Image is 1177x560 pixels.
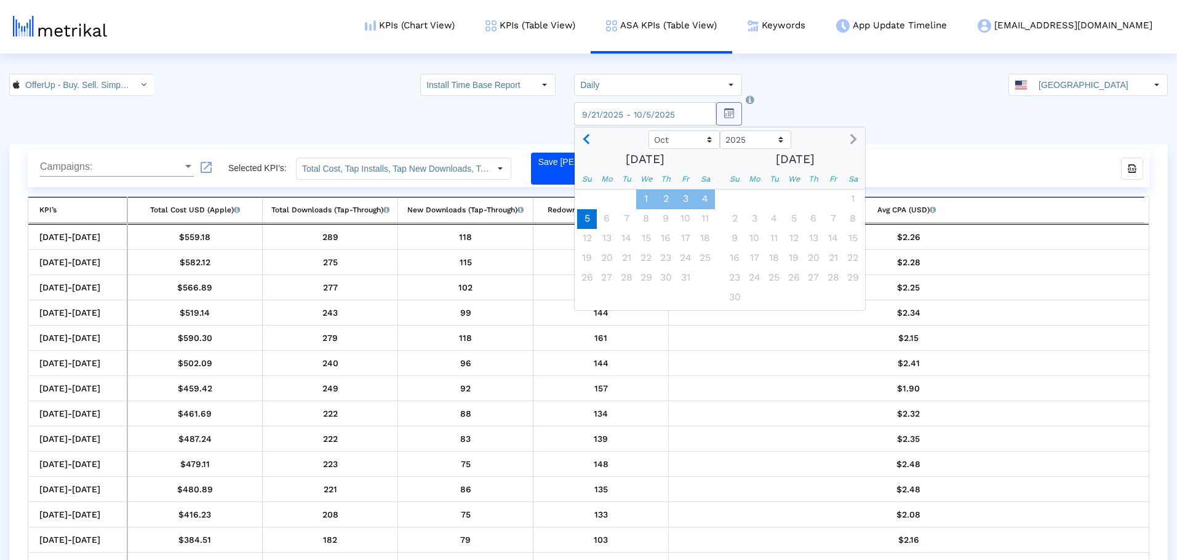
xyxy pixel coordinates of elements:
[843,268,863,288] span: 29
[29,502,127,527] td: [DATE]-[DATE]
[402,279,529,295] div: 10/3/25
[636,229,656,249] span: 15
[676,249,695,268] div: Friday, October 24, 2025
[823,268,843,288] span: 28
[29,477,127,502] td: [DATE]-[DATE]
[636,209,656,229] span: 8
[538,229,664,245] div: 10/5/25
[648,130,720,149] select: Select month
[695,229,715,249] div: Saturday, October 18, 2025
[228,158,296,180] div: Selected KPI’s:
[548,202,654,218] div: Redownloads (Tap-Through)
[843,229,863,249] span: 15
[597,288,616,308] div: Monday, November 3, 2025
[577,249,597,268] div: Sunday, October 19, 2025
[597,209,616,229] div: Monday, October 6, 2025
[538,532,664,548] div: 9/23/25
[267,532,393,548] div: 9/23/25
[744,288,764,308] div: Monday, December 1, 2025
[40,161,183,172] span: Campaigns:
[577,209,597,229] div: Sunday, October 5, 2025
[823,288,843,308] div: Friday, December 5, 2025
[29,426,127,452] td: [DATE]-[DATE]
[267,330,393,346] div: 10/1/25
[29,300,127,326] td: [DATE]-[DATE]
[485,20,497,31] img: kpi-table-menu-icon.png
[577,190,597,209] div: Sunday, September 28, 2025
[538,380,664,396] div: 9/29/25
[29,527,127,553] td: [DATE]-[DATE]
[673,506,1144,522] div: 9/24/25
[407,202,524,218] div: New Downloads (Tap-Through)
[673,406,1144,422] div: 9/28/25
[132,279,258,295] div: 10/3/25
[676,229,695,249] span: 17
[40,161,194,172] mat-select: Campaigns:
[616,209,636,229] div: Tuesday, October 7, 2025
[577,229,597,249] span: 12
[636,190,656,209] div: Wednesday, October 1, 2025
[616,249,636,268] div: Tuesday, October 21, 2025
[656,268,676,288] span: 30
[538,431,664,447] div: 9/27/25
[725,288,744,308] span: 30
[616,190,636,209] div: Tuesday, September 30, 2025
[636,268,656,288] span: 29
[577,209,597,229] span: 5
[402,355,529,371] div: 9/30/25
[636,209,656,229] div: Wednesday, October 8, 2025
[29,250,127,275] td: [DATE]-[DATE]
[29,225,127,250] td: [DATE]-[DATE]
[725,268,744,288] div: Sunday, November 23, 2025
[402,431,529,447] div: 9/27/25
[656,190,676,209] span: 2
[676,209,695,229] div: Friday, October 10, 2025
[365,20,376,31] img: kpi-chart-menu-icon.png
[744,229,764,249] div: Monday, November 10, 2025
[744,229,764,249] span: 10
[725,229,744,249] span: 9
[784,169,804,189] div: We
[29,401,127,426] td: [DATE]-[DATE]
[784,229,804,249] div: Wednesday, November 12, 2025
[673,532,1144,548] div: 9/23/25
[402,380,529,396] div: 9/29/25
[538,506,664,522] div: 9/24/25
[804,190,823,209] div: Thursday, October 30, 2025
[616,268,636,288] span: 28
[531,153,638,185] button: Save [PERSON_NAME] KPI's
[263,198,398,223] td: Column Total Downloads (Tap-Through)
[656,288,676,308] div: Thursday, November 6, 2025
[267,506,393,522] div: 9/24/25
[656,209,676,229] span: 9
[744,169,764,189] div: Mo
[843,209,863,229] div: Saturday, November 8, 2025
[725,169,744,189] div: Su
[538,406,664,422] div: 9/28/25
[725,268,744,288] span: 23
[39,202,57,218] div: KPI’s
[574,102,716,126] input: 9/21/2025 - 10/5/2025
[616,288,636,308] div: Tuesday, November 4, 2025
[606,20,617,31] img: kpi-table-menu-icon.png
[676,249,695,268] span: 24
[577,229,597,249] div: Sunday, October 12, 2025
[823,249,843,268] span: 21
[823,209,843,229] span: 7
[267,380,393,396] div: 9/29/25
[843,268,863,288] div: Saturday, November 29, 2025
[133,74,154,95] div: Select
[132,254,258,270] div: 10/4/25
[199,160,213,175] mat-icon: launch
[538,330,664,346] div: 10/1/25
[823,209,843,229] div: Friday, November 7, 2025
[676,288,695,308] div: Friday, November 7, 2025
[725,190,744,209] div: Sunday, October 26, 2025
[673,355,1144,371] div: 9/30/25
[267,229,393,245] div: 10/5/25
[673,431,1144,447] div: 9/27/25
[823,169,843,189] div: Fr
[656,249,676,268] span: 23
[843,190,863,209] span: 1
[132,330,258,346] div: 10/1/25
